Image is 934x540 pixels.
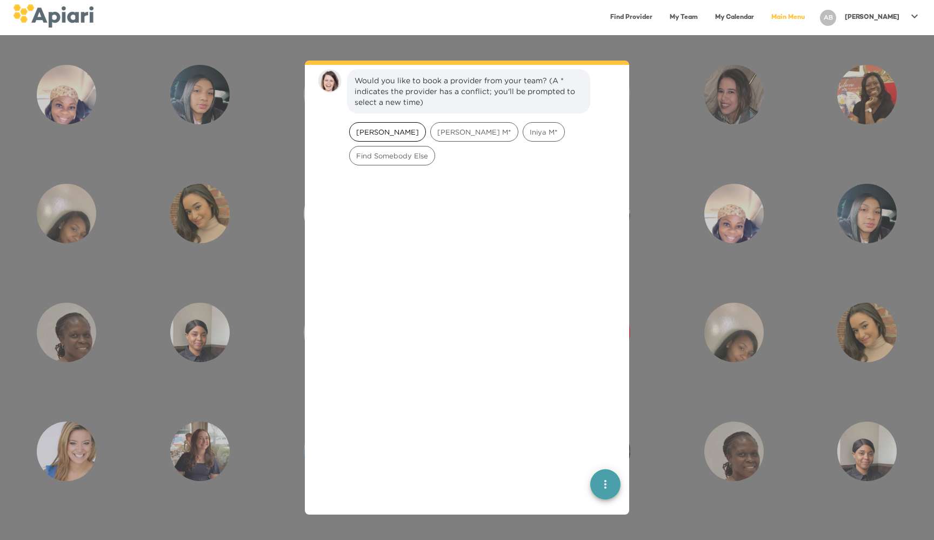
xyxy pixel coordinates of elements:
[13,4,94,28] img: logo
[350,127,425,137] span: [PERSON_NAME]
[604,6,659,29] a: Find Provider
[590,469,621,499] button: quick menu
[355,75,583,108] div: Would you like to book a provider from your team? (A * indicates the provider has a conflict; you...
[845,13,899,22] p: [PERSON_NAME]
[350,151,435,161] span: Find Somebody Else
[523,127,564,137] span: Iniya M*
[318,69,342,93] img: amy.37686e0395c82528988e.png
[663,6,704,29] a: My Team
[431,127,518,137] span: [PERSON_NAME] M*
[349,146,435,165] div: Find Somebody Else
[820,10,836,26] div: AB
[349,122,426,142] div: [PERSON_NAME]
[709,6,760,29] a: My Calendar
[523,122,565,142] div: Iniya M*
[430,122,518,142] div: [PERSON_NAME] M*
[765,6,811,29] a: Main Menu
